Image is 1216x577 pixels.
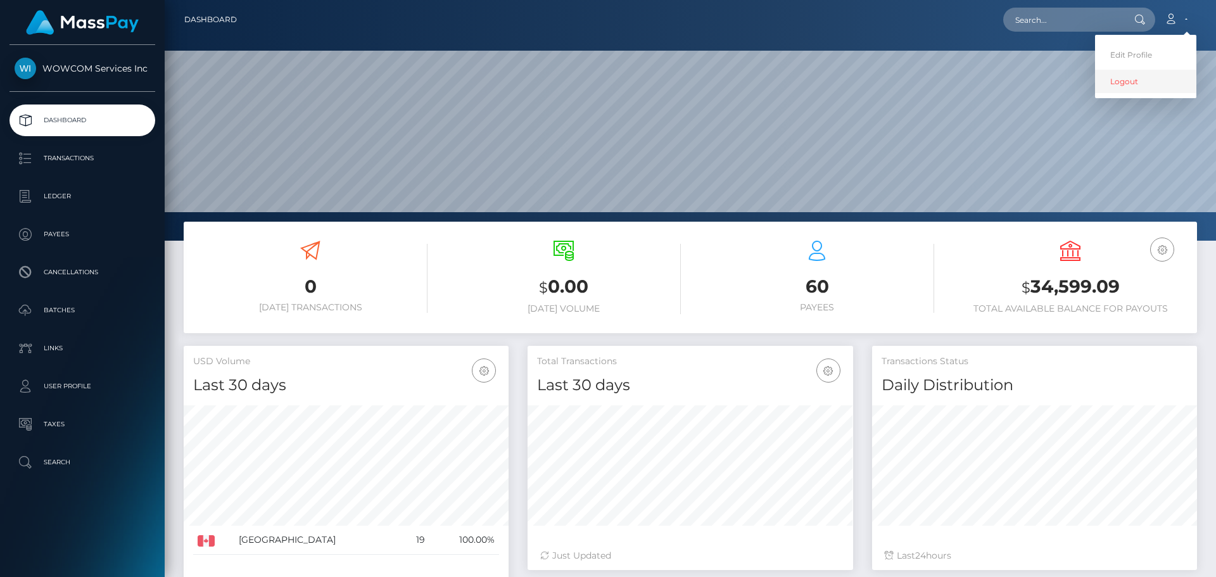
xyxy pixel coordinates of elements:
[15,377,150,396] p: User Profile
[537,374,843,396] h4: Last 30 days
[1022,279,1030,296] small: $
[9,143,155,174] a: Transactions
[9,409,155,440] a: Taxes
[15,415,150,434] p: Taxes
[193,355,499,368] h5: USD Volume
[953,303,1187,314] h6: Total Available Balance for Payouts
[540,549,840,562] div: Just Updated
[539,279,548,296] small: $
[882,374,1187,396] h4: Daily Distribution
[15,187,150,206] p: Ledger
[537,355,843,368] h5: Total Transactions
[1095,70,1196,93] a: Logout
[15,149,150,168] p: Transactions
[1095,43,1196,67] a: Edit Profile
[26,10,139,35] img: MassPay Logo
[700,274,934,299] h3: 60
[9,105,155,136] a: Dashboard
[9,447,155,478] a: Search
[9,63,155,74] span: WOWCOM Services Inc
[15,339,150,358] p: Links
[915,550,926,561] span: 24
[193,302,427,313] h6: [DATE] Transactions
[15,301,150,320] p: Batches
[429,526,500,555] td: 100.00%
[402,526,429,555] td: 19
[1003,8,1122,32] input: Search...
[9,333,155,364] a: Links
[9,371,155,402] a: User Profile
[184,6,237,33] a: Dashboard
[193,274,427,299] h3: 0
[9,295,155,326] a: Batches
[446,274,681,300] h3: 0.00
[15,58,36,79] img: WOWCOM Services Inc
[700,302,934,313] h6: Payees
[446,303,681,314] h6: [DATE] Volume
[885,549,1184,562] div: Last hours
[15,225,150,244] p: Payees
[9,257,155,288] a: Cancellations
[882,355,1187,368] h5: Transactions Status
[9,219,155,250] a: Payees
[9,181,155,212] a: Ledger
[953,274,1187,300] h3: 34,599.09
[15,453,150,472] p: Search
[234,526,402,555] td: [GEOGRAPHIC_DATA]
[198,535,215,547] img: CA.png
[15,111,150,130] p: Dashboard
[15,263,150,282] p: Cancellations
[193,374,499,396] h4: Last 30 days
